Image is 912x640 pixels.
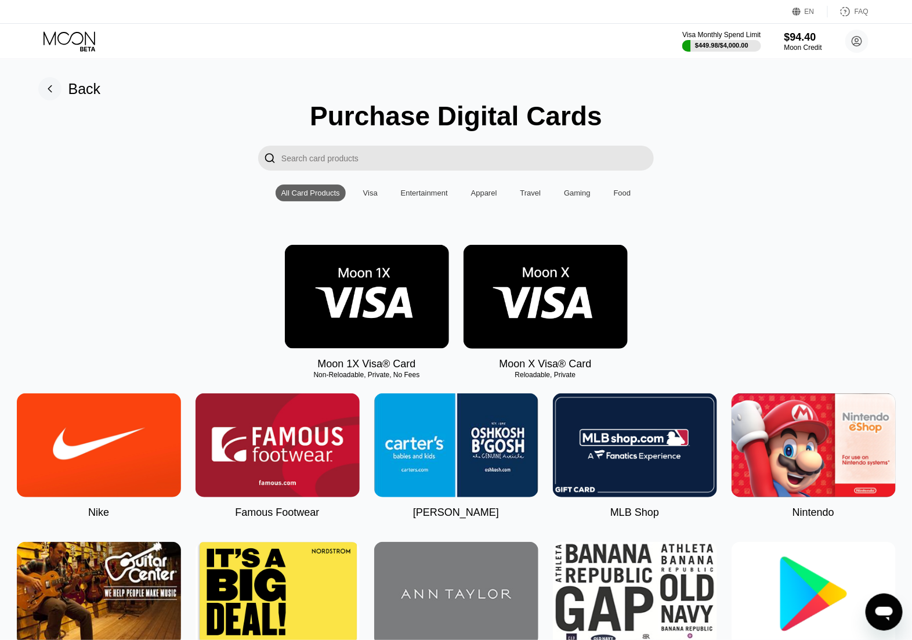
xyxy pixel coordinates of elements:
[682,31,761,52] div: Visa Monthly Spend Limit$449.98/$4,000.00
[866,594,903,631] iframe: Button to launch messaging window
[784,44,822,52] div: Moon Credit
[401,189,448,197] div: Entertainment
[413,507,499,519] div: [PERSON_NAME]
[608,185,637,201] div: Food
[614,189,631,197] div: Food
[792,6,828,17] div: EN
[395,185,454,201] div: Entertainment
[784,31,822,52] div: $94.40Moon Credit
[285,371,449,379] div: Non-Reloadable, Private, No Fees
[682,31,761,39] div: Visa Monthly Spend Limit
[515,185,547,201] div: Travel
[310,100,602,132] div: Purchase Digital Cards
[784,31,822,44] div: $94.40
[38,77,101,100] div: Back
[520,189,541,197] div: Travel
[499,358,591,370] div: Moon X Visa® Card
[564,189,591,197] div: Gaming
[357,185,383,201] div: Visa
[465,185,503,201] div: Apparel
[855,8,868,16] div: FAQ
[695,42,748,49] div: $449.98 / $4,000.00
[281,146,654,171] input: Search card products
[471,189,497,197] div: Apparel
[464,371,628,379] div: Reloadable, Private
[805,8,815,16] div: EN
[610,507,659,519] div: MLB Shop
[235,507,319,519] div: Famous Footwear
[828,6,868,17] div: FAQ
[258,146,281,171] div: 
[276,185,346,201] div: All Card Products
[281,189,340,197] div: All Card Products
[792,507,834,519] div: Nintendo
[363,189,378,197] div: Visa
[317,358,415,370] div: Moon 1X Visa® Card
[264,151,276,165] div: 
[558,185,596,201] div: Gaming
[88,507,109,519] div: Nike
[68,81,101,97] div: Back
